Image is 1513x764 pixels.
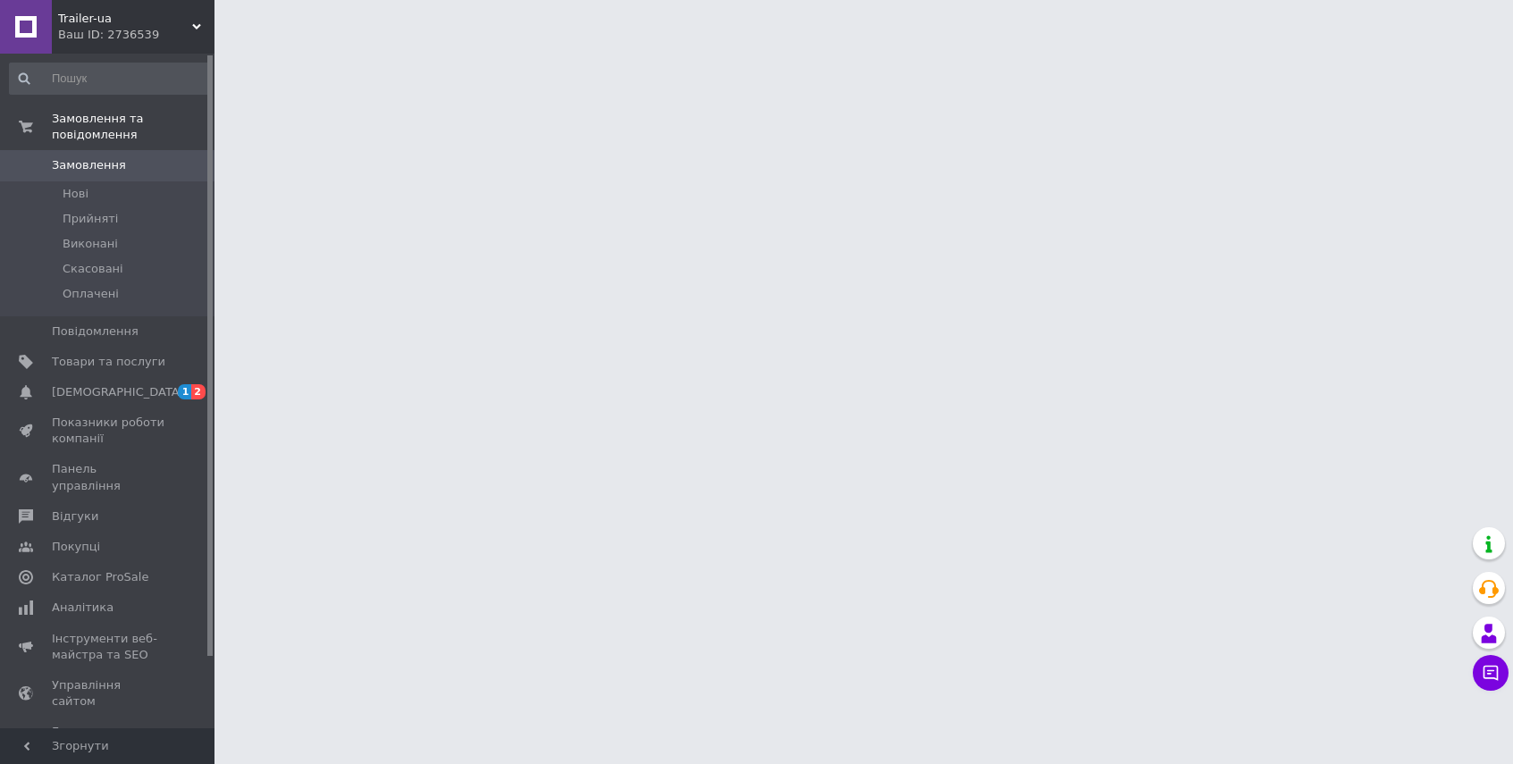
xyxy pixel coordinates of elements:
[1473,655,1509,691] button: Чат з покупцем
[191,384,206,399] span: 2
[52,631,165,663] span: Інструменти веб-майстра та SEO
[52,384,184,400] span: [DEMOGRAPHIC_DATA]
[52,157,126,173] span: Замовлення
[178,384,192,399] span: 1
[52,111,214,143] span: Замовлення та повідомлення
[52,508,98,525] span: Відгуки
[52,539,100,555] span: Покупці
[58,27,214,43] div: Ваш ID: 2736539
[52,569,148,585] span: Каталог ProSale
[52,323,139,340] span: Повідомлення
[63,186,88,202] span: Нові
[58,11,192,27] span: Trailer-ua
[63,236,118,252] span: Виконані
[63,261,123,277] span: Скасовані
[63,286,119,302] span: Оплачені
[63,211,118,227] span: Прийняті
[52,677,165,709] span: Управління сайтом
[52,461,165,493] span: Панель управління
[52,415,165,447] span: Показники роботи компанії
[52,354,165,370] span: Товари та послуги
[9,63,210,95] input: Пошук
[52,724,165,756] span: Гаманець компанії
[52,600,113,616] span: Аналітика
